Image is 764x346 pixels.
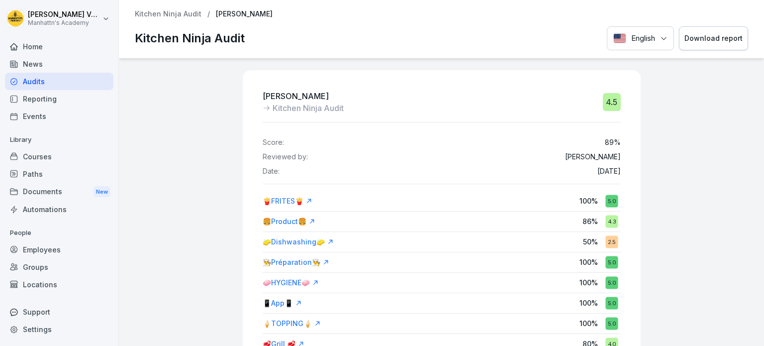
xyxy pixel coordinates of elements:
[263,167,280,176] p: Date:
[579,196,598,206] p: 100 %
[263,257,329,267] a: 👨‍🍳Préparation👨‍🍳
[94,186,110,198] div: New
[579,257,598,267] p: 100 %
[605,256,618,268] div: 5.0
[5,183,113,201] div: Documents
[5,321,113,338] a: Settings
[605,317,618,330] div: 5.0
[583,236,598,247] p: 50 %
[579,318,598,329] p: 100 %
[579,298,598,308] p: 100 %
[273,102,344,114] p: Kitchen Ninja Audit
[28,19,100,26] p: Manhattn's Academy
[579,277,598,288] p: 100 %
[684,33,743,44] div: Download report
[5,73,113,90] a: Audits
[263,153,308,161] p: Reviewed by:
[631,33,655,44] p: English
[263,196,312,206] a: 🍟FRITES🍟
[5,90,113,108] a: Reporting
[216,10,273,18] p: [PERSON_NAME]
[207,10,210,18] p: /
[5,183,113,201] a: DocumentsNew
[603,93,621,111] div: 4.5
[5,165,113,183] a: Paths
[263,90,344,102] p: [PERSON_NAME]
[5,55,113,73] a: News
[135,10,201,18] a: Kitchen Ninja Audit
[605,276,618,289] div: 5.0
[582,216,598,227] p: 86 %
[605,195,618,207] div: 5.0
[605,138,621,147] p: 89 %
[263,278,319,288] a: 🧼HYGIENE🧼
[5,201,113,218] a: Automations
[597,167,621,176] p: [DATE]
[263,298,302,308] a: 📱App📱
[679,26,748,51] button: Download report
[605,235,618,248] div: 2.5
[5,148,113,165] a: Courses
[5,241,113,258] a: Employees
[263,319,321,329] a: 🍦TOPPING🍦
[613,33,626,43] img: English
[263,217,315,227] a: 🍔Product🍔
[263,138,284,147] p: Score:
[5,108,113,125] a: Events
[5,276,113,293] a: Locations
[607,26,674,51] button: Language
[5,38,113,55] a: Home
[565,153,621,161] p: [PERSON_NAME]
[28,10,100,19] p: [PERSON_NAME] Vanderbeken
[5,258,113,276] a: Groups
[5,225,113,241] p: People
[135,29,245,47] p: Kitchen Ninja Audit
[605,297,618,309] div: 5.0
[5,132,113,148] p: Library
[263,237,334,247] a: 🧽Dishwashing🧽
[605,215,618,228] div: 4.3
[5,303,113,321] div: Support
